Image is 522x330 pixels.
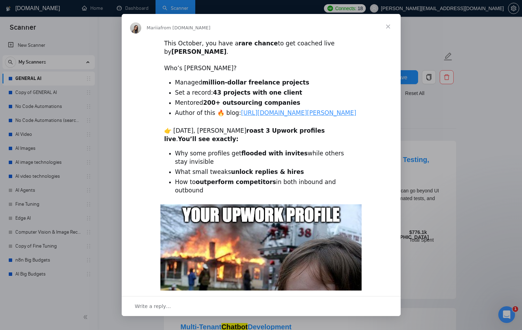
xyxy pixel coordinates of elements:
[196,178,276,185] b: outperform competitors
[175,168,358,176] li: What small tweaks
[175,109,358,117] li: Author of this 🔥 blog:
[164,39,358,73] div: This October, you have a to get coached live by . ​ Who’s [PERSON_NAME]?
[164,127,358,144] div: 👉 [DATE], [PERSON_NAME] .
[147,25,161,30] span: Mariia
[202,79,309,86] b: million-dollar freelance projects
[241,150,308,157] b: flooded with invites
[130,22,141,34] img: Profile image for Mariia
[376,14,401,39] span: Close
[175,79,358,87] li: Managed
[172,48,227,55] b: [PERSON_NAME]
[175,178,358,195] li: How to in both inbound and outbound
[160,25,210,30] span: from [DOMAIN_NAME]
[231,168,304,175] b: unlock replies & hires
[175,149,358,166] li: Why some profiles get while others stay invisible
[241,109,356,116] a: [URL][DOMAIN_NAME][PERSON_NAME]
[175,89,358,97] li: Set a record:
[213,89,302,96] b: 43 projects with one client
[178,135,239,142] b: You’ll see exactly:
[175,99,358,107] li: Mentored
[164,127,325,142] b: roast 3 Upwork profiles live
[135,302,171,311] span: Write a reply…
[122,296,401,316] div: Open conversation and reply
[203,99,301,106] b: 200+ outsourcing companies
[239,40,278,47] b: rare chance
